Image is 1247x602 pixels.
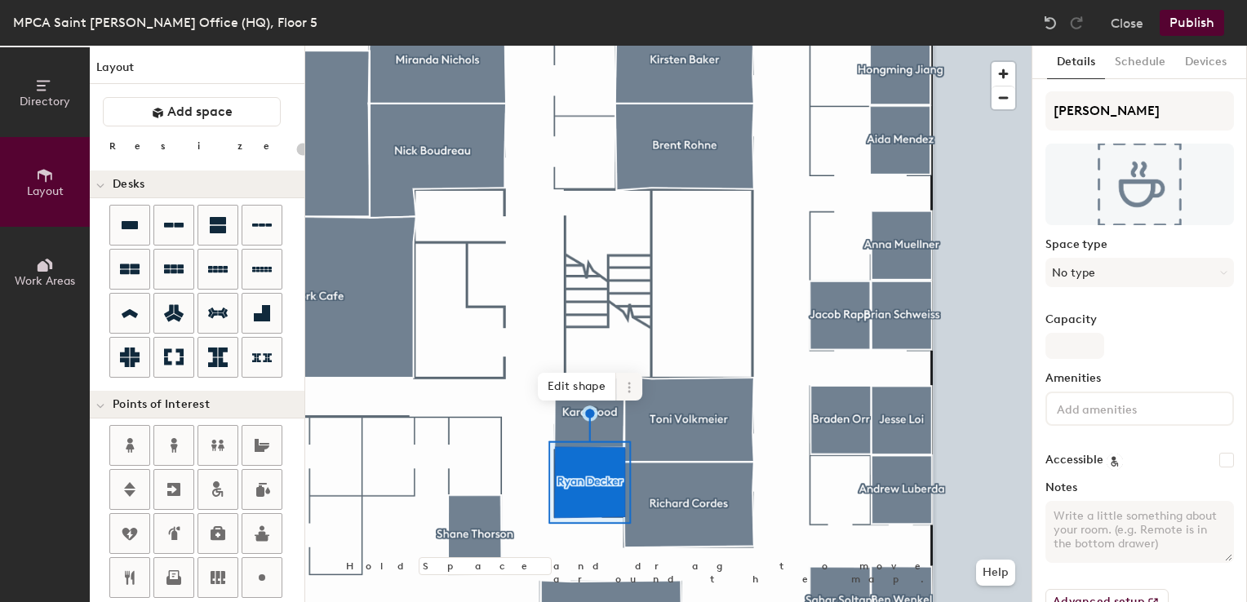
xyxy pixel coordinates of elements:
[1045,238,1234,251] label: Space type
[1045,481,1234,494] label: Notes
[113,178,144,191] span: Desks
[109,139,290,153] div: Resize
[167,104,233,120] span: Add space
[90,59,304,84] h1: Layout
[1160,10,1224,36] button: Publish
[1045,372,1234,385] label: Amenities
[538,373,616,401] span: Edit shape
[20,95,70,108] span: Directory
[1045,313,1234,326] label: Capacity
[1045,144,1234,225] img: The space named Ryan Decker
[1045,454,1103,467] label: Accessible
[1105,46,1175,79] button: Schedule
[976,560,1015,586] button: Help
[1068,15,1085,31] img: Redo
[113,398,210,411] span: Points of Interest
[27,184,64,198] span: Layout
[1175,46,1236,79] button: Devices
[103,97,281,126] button: Add space
[1045,258,1234,287] button: No type
[1111,10,1143,36] button: Close
[13,12,317,33] div: MPCA Saint [PERSON_NAME] Office (HQ), Floor 5
[1054,398,1200,418] input: Add amenities
[1042,15,1058,31] img: Undo
[1047,46,1105,79] button: Details
[15,274,75,288] span: Work Areas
